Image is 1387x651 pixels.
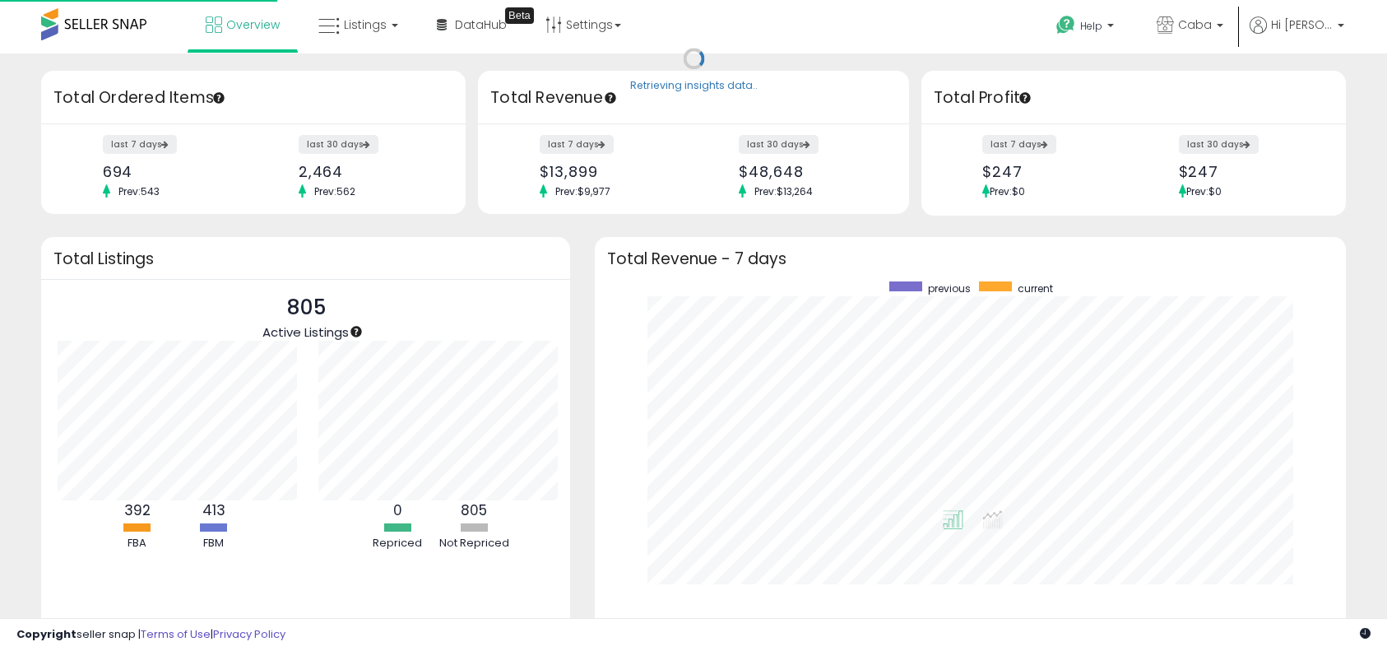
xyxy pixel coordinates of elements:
[1250,16,1344,53] a: Hi [PERSON_NAME]
[213,626,285,642] a: Privacy Policy
[739,163,880,180] div: $48,648
[603,91,618,105] div: Tooltip anchor
[53,86,453,109] h3: Total Ordered Items
[1055,15,1076,35] i: Get Help
[211,91,226,105] div: Tooltip anchor
[990,184,1025,198] span: Prev: $0
[437,536,511,551] div: Not Repriced
[16,626,77,642] strong: Copyright
[100,536,174,551] div: FBA
[934,86,1334,109] h3: Total Profit
[1080,19,1102,33] span: Help
[393,500,402,520] b: 0
[53,253,558,265] h3: Total Listings
[1178,16,1212,33] span: Caba
[746,184,821,198] span: Prev: $13,264
[505,7,534,24] div: Tooltip anchor
[202,500,225,520] b: 413
[547,184,619,198] span: Prev: $9,977
[1179,135,1259,154] label: last 30 days
[461,500,487,520] b: 805
[103,135,177,154] label: last 7 days
[1043,2,1130,53] a: Help
[262,323,349,341] span: Active Listings
[630,79,758,94] div: Retrieving insights data..
[455,16,507,33] span: DataHub
[349,324,364,339] div: Tooltip anchor
[110,184,168,198] span: Prev: 543
[299,135,378,154] label: last 30 days
[299,163,437,180] div: 2,464
[1186,184,1222,198] span: Prev: $0
[982,163,1120,180] div: $247
[607,253,1334,265] h3: Total Revenue - 7 days
[540,163,681,180] div: $13,899
[739,135,819,154] label: last 30 days
[360,536,434,551] div: Repriced
[226,16,280,33] span: Overview
[928,281,971,295] span: previous
[103,163,241,180] div: 694
[490,86,897,109] h3: Total Revenue
[124,500,151,520] b: 392
[982,135,1056,154] label: last 7 days
[1271,16,1333,33] span: Hi [PERSON_NAME]
[262,292,349,323] p: 805
[1179,163,1317,180] div: $247
[1018,281,1053,295] span: current
[540,135,614,154] label: last 7 days
[177,536,251,551] div: FBM
[1018,91,1032,105] div: Tooltip anchor
[141,626,211,642] a: Terms of Use
[16,627,285,643] div: seller snap | |
[306,184,364,198] span: Prev: 562
[344,16,387,33] span: Listings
